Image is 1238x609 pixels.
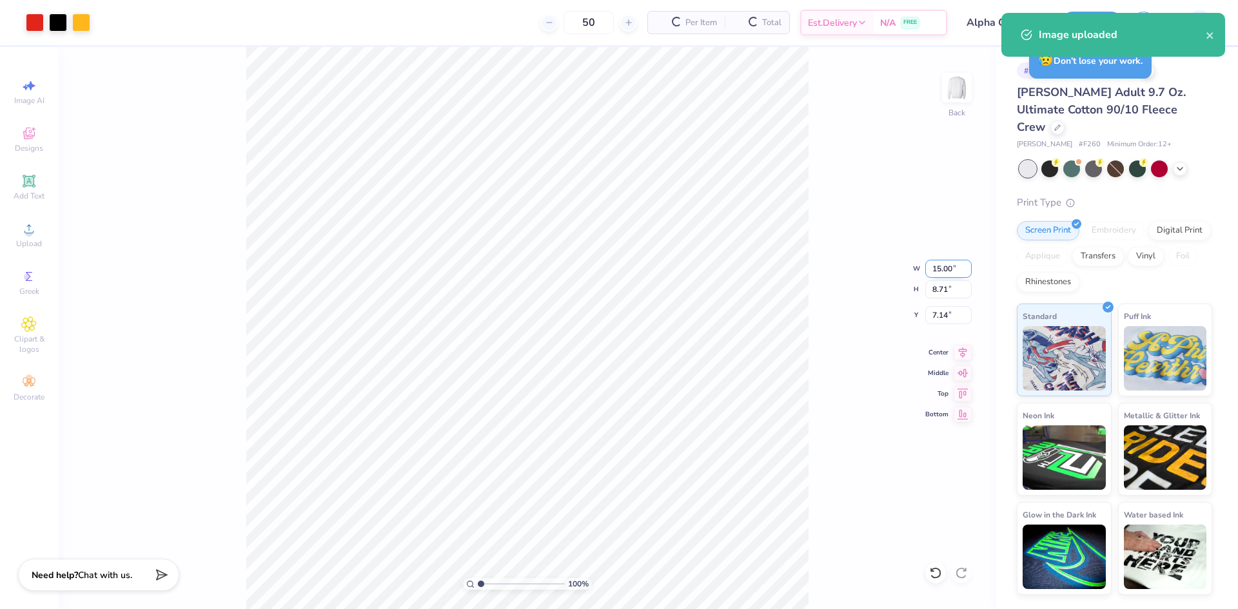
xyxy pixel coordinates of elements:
[944,75,970,101] img: Back
[1039,27,1206,43] div: Image uploaded
[32,569,78,581] strong: Need help?
[1023,409,1054,422] span: Neon Ink
[1148,221,1211,240] div: Digital Print
[1017,221,1079,240] div: Screen Print
[1017,84,1186,135] span: [PERSON_NAME] Adult 9.7 Oz. Ultimate Cotton 90/10 Fleece Crew
[925,369,948,378] span: Middle
[1124,409,1200,422] span: Metallic & Glitter Ink
[1128,247,1164,266] div: Vinyl
[957,10,1052,35] input: Untitled Design
[19,286,39,296] span: Greek
[1083,221,1145,240] div: Embroidery
[16,238,42,249] span: Upload
[6,334,52,354] span: Clipart & logos
[1079,139,1101,150] span: # F260
[1023,425,1106,490] img: Neon Ink
[564,11,614,34] input: – –
[78,569,132,581] span: Chat with us.
[1023,326,1106,391] img: Standard
[1023,525,1106,589] img: Glow in the Dark Ink
[1017,273,1079,292] div: Rhinestones
[15,143,43,153] span: Designs
[880,16,896,30] span: N/A
[1206,27,1215,43] button: close
[762,16,781,30] span: Total
[1017,63,1068,79] div: # 501062A
[1017,195,1212,210] div: Print Type
[1017,139,1072,150] span: [PERSON_NAME]
[1107,139,1172,150] span: Minimum Order: 12 +
[1124,309,1151,323] span: Puff Ink
[14,392,44,402] span: Decorate
[1168,247,1198,266] div: Foil
[14,191,44,201] span: Add Text
[1124,525,1207,589] img: Water based Ink
[903,18,917,27] span: FREE
[808,16,857,30] span: Est. Delivery
[14,95,44,106] span: Image AI
[948,107,965,119] div: Back
[925,348,948,357] span: Center
[925,389,948,398] span: Top
[1023,508,1096,521] span: Glow in the Dark Ink
[1124,508,1183,521] span: Water based Ink
[1017,247,1068,266] div: Applique
[1124,425,1207,490] img: Metallic & Glitter Ink
[568,578,589,590] span: 100 %
[1124,326,1207,391] img: Puff Ink
[925,410,948,419] span: Bottom
[1072,247,1124,266] div: Transfers
[685,16,717,30] span: Per Item
[1023,309,1057,323] span: Standard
